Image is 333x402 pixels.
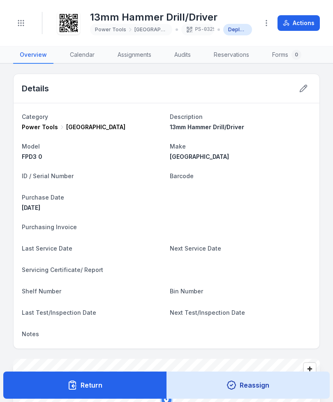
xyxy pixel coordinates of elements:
span: Servicing Certificate/ Report [22,266,103,273]
span: [GEOGRAPHIC_DATA] [134,26,167,33]
div: 0 [291,50,301,60]
span: Purchase Date [22,194,64,201]
span: Model [22,143,40,150]
span: [GEOGRAPHIC_DATA] [66,123,125,131]
a: Audits [168,46,197,64]
div: Deployed [223,24,252,35]
span: Shelf Number [22,288,61,295]
span: Barcode [170,172,194,179]
time: 18/7/2025, 12:00:00 am [22,204,40,211]
span: Last Service Date [22,245,72,252]
button: Toggle navigation [13,15,29,31]
span: [DATE] [22,204,40,211]
span: Power Tools [95,26,126,33]
a: Assignments [111,46,158,64]
span: Bin Number [170,288,203,295]
span: Notes [22,330,39,337]
span: FPD3 0 [22,153,42,160]
span: Category [22,113,48,120]
h2: Details [22,83,49,94]
div: PS-0325 [181,24,214,35]
span: Next Test/Inspection Date [170,309,245,316]
a: Reservations [207,46,256,64]
span: Last Test/Inspection Date [22,309,96,316]
a: Forms0 [266,46,308,64]
button: Reassign [166,372,330,399]
a: Calendar [63,46,101,64]
button: Zoom in [304,363,316,375]
span: 13mm Hammer Drill/Driver [170,123,244,130]
button: Actions [277,15,320,31]
a: Overview [13,46,53,64]
button: Return [3,372,167,399]
span: Purchasing Invoice [22,223,77,230]
span: Make [170,143,186,150]
span: Power Tools [22,123,58,131]
span: ID / Serial Number [22,172,74,179]
h1: 13mm Hammer Drill/Driver [90,11,252,24]
span: Description [170,113,203,120]
span: Next Service Date [170,245,221,252]
span: [GEOGRAPHIC_DATA] [170,153,229,160]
